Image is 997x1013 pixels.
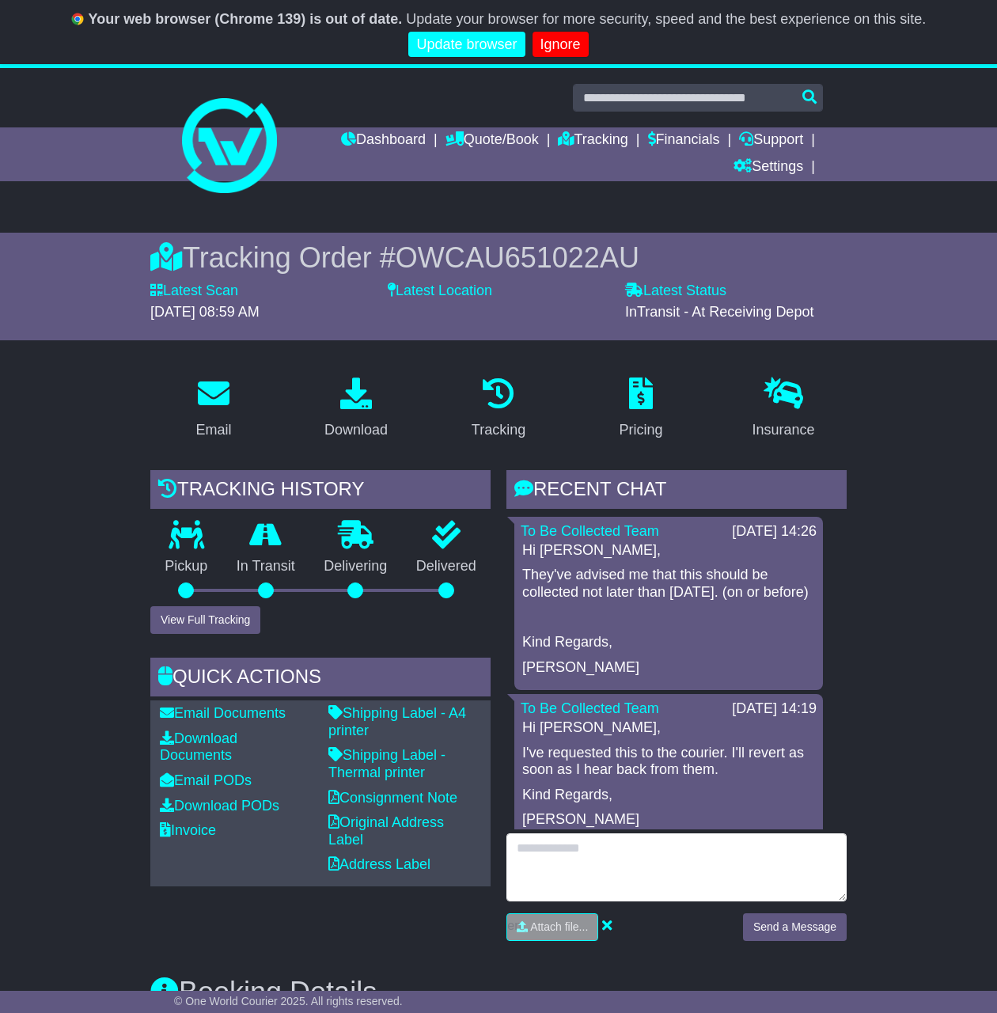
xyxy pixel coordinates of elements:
[388,283,492,300] label: Latest Location
[160,772,252,788] a: Email PODs
[445,127,539,154] a: Quote/Book
[752,419,814,441] div: Insurance
[150,470,491,513] div: Tracking history
[185,372,241,446] a: Email
[160,705,286,721] a: Email Documents
[533,32,589,58] a: Ignore
[522,787,815,804] p: Kind Regards,
[472,419,525,441] div: Tracking
[328,705,466,738] a: Shipping Label - A4 printer
[732,523,817,541] div: [DATE] 14:26
[174,995,403,1007] span: © One World Courier 2025. All rights reserved.
[408,32,525,58] a: Update browser
[734,154,803,181] a: Settings
[328,856,430,872] a: Address Label
[741,372,825,446] a: Insurance
[522,811,815,829] p: [PERSON_NAME]
[328,814,444,848] a: Original Address Label
[732,700,817,718] div: [DATE] 14:19
[328,747,445,780] a: Shipping Label - Thermal printer
[89,11,403,27] b: Your web browser (Chrome 139) is out of date.
[150,304,260,320] span: [DATE] 08:59 AM
[648,127,720,154] a: Financials
[328,790,457,806] a: Consignment Note
[314,372,398,446] a: Download
[506,470,847,513] div: RECENT CHAT
[743,913,847,941] button: Send a Message
[619,419,662,441] div: Pricing
[222,558,310,575] p: In Transit
[402,558,491,575] p: Delivered
[522,567,815,601] p: They've advised me that this should be collected not later than [DATE]. (on or before)
[522,634,815,651] p: Kind Regards,
[558,127,627,154] a: Tracking
[521,523,659,539] a: To Be Collected Team
[150,283,238,300] label: Latest Scan
[461,372,536,446] a: Tracking
[150,606,260,634] button: View Full Tracking
[195,419,231,441] div: Email
[739,127,803,154] a: Support
[309,558,402,575] p: Delivering
[160,798,279,814] a: Download PODs
[522,719,815,737] p: Hi [PERSON_NAME],
[625,304,813,320] span: InTransit - At Receiving Depot
[150,558,222,575] p: Pickup
[625,283,726,300] label: Latest Status
[160,730,237,764] a: Download Documents
[150,241,847,275] div: Tracking Order #
[406,11,926,27] span: Update your browser for more security, speed and the best experience on this site.
[521,700,659,716] a: To Be Collected Team
[160,822,216,838] a: Invoice
[396,241,639,274] span: OWCAU651022AU
[522,542,815,560] p: Hi [PERSON_NAME],
[324,419,388,441] div: Download
[341,127,426,154] a: Dashboard
[522,659,815,677] p: [PERSON_NAME]
[608,372,673,446] a: Pricing
[522,745,815,779] p: I've requested this to the courier. I'll revert as soon as I hear back from them.
[150,658,491,700] div: Quick Actions
[150,977,847,1008] h3: Booking Details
